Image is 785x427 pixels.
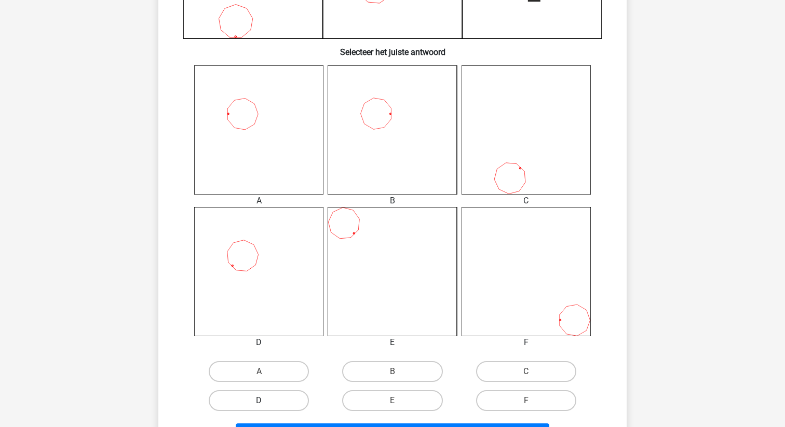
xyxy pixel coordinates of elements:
[320,195,465,207] div: B
[454,336,599,349] div: F
[186,195,331,207] div: A
[342,390,442,411] label: E
[209,390,309,411] label: D
[186,336,331,349] div: D
[476,361,576,382] label: C
[175,39,610,57] h6: Selecteer het juiste antwoord
[342,361,442,382] label: B
[476,390,576,411] label: F
[454,195,599,207] div: C
[209,361,309,382] label: A
[320,336,465,349] div: E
